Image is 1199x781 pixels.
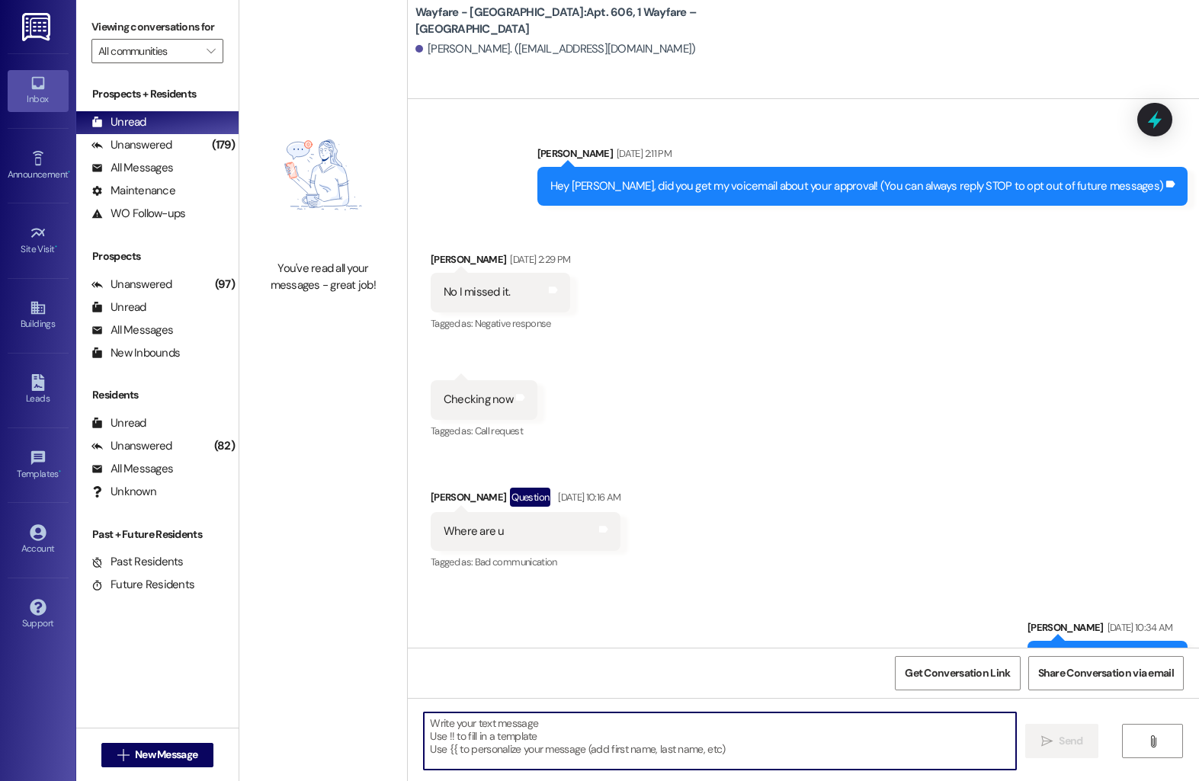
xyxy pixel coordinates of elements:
div: Unanswered [91,277,172,293]
div: New Inbounds [91,345,180,361]
label: Viewing conversations for [91,15,223,39]
a: Site Visit • [8,220,69,261]
div: Past + Future Residents [76,527,239,543]
span: Call request [475,424,523,437]
a: Inbox [8,70,69,111]
div: [DATE] 10:16 AM [554,489,620,505]
span: Bad communication [475,555,557,568]
a: Account [8,520,69,561]
i:  [1041,735,1053,747]
div: All Messages [91,322,173,338]
div: Checking now [444,392,513,408]
div: Question [510,488,550,507]
div: [PERSON_NAME] [431,488,621,512]
span: New Message [135,747,197,763]
div: Tagged as: [431,420,537,442]
div: Tagged as: [431,551,621,573]
div: Hey [PERSON_NAME], did you get my voicemail about your approval! (You can always reply STOP to op... [550,178,1164,194]
img: empty-state [256,97,390,253]
span: • [59,466,61,477]
input: All communities [98,39,199,63]
div: [PERSON_NAME] [537,146,1188,167]
div: Prospects + Residents [76,86,239,102]
div: (82) [210,434,239,458]
i:  [117,749,129,761]
a: Support [8,594,69,635]
span: Send [1059,733,1082,749]
div: [DATE] 2:29 PM [506,251,570,267]
div: Maintenance [91,183,175,199]
span: Share Conversation via email [1038,665,1174,681]
div: [DATE] 10:34 AM [1104,619,1173,635]
a: Templates • [8,445,69,486]
div: No I missed it. [444,284,511,300]
button: Send [1025,724,1099,758]
a: Buildings [8,295,69,336]
div: Unread [91,415,146,431]
div: All Messages [91,461,173,477]
div: Prospects [76,248,239,264]
i:  [207,45,215,57]
div: [PERSON_NAME] [1027,619,1188,641]
div: Residents [76,387,239,403]
div: Unknown [91,484,156,500]
div: Past Residents [91,554,184,570]
span: Negative response [475,317,551,330]
div: [PERSON_NAME] [431,251,570,273]
b: Wayfare - [GEOGRAPHIC_DATA]: Apt. 606, 1 Wayfare – [GEOGRAPHIC_DATA] [415,5,720,37]
a: Leads [8,370,69,411]
div: Where are u [444,523,505,539]
div: You've read all your messages - great job! [256,261,390,293]
div: Unread [91,299,146,315]
button: New Message [101,743,214,767]
div: All Messages [91,160,173,176]
div: [DATE] 2:11 PM [613,146,672,162]
div: [PERSON_NAME]. ([EMAIL_ADDRESS][DOMAIN_NAME]) [415,41,696,57]
i:  [1147,735,1159,747]
div: Unanswered [91,438,172,454]
span: • [68,167,70,178]
div: (97) [211,273,239,296]
span: Get Conversation Link [905,665,1010,681]
div: Future Residents [91,577,194,593]
button: Get Conversation Link [895,656,1020,690]
div: (179) [208,133,239,157]
div: Unanswered [91,137,172,153]
div: Tagged as: [431,312,570,334]
span: • [55,242,57,252]
img: ResiDesk Logo [22,13,53,41]
button: Share Conversation via email [1028,656,1184,690]
div: Unread [91,114,146,130]
div: WO Follow-ups [91,206,185,222]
